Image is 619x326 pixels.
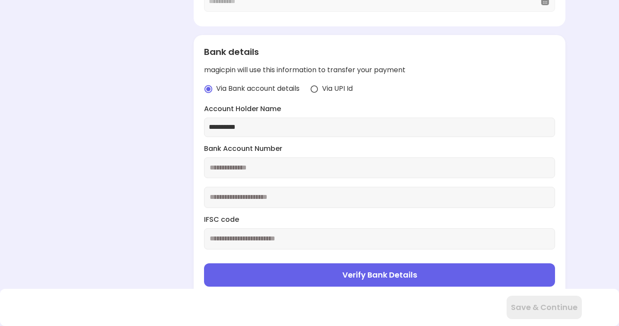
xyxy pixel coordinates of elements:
button: Verify Bank Details [204,263,555,287]
img: radio [310,85,319,93]
label: Bank Account Number [204,144,555,154]
span: Via UPI Id [322,84,353,94]
div: magicpin will use this information to transfer your payment [204,65,555,75]
button: Save & Continue [507,296,582,319]
img: radio [204,85,213,93]
div: Bank details [204,45,555,58]
label: Account Holder Name [204,104,555,114]
span: Via Bank account details [216,84,300,94]
label: IFSC code [204,215,555,225]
